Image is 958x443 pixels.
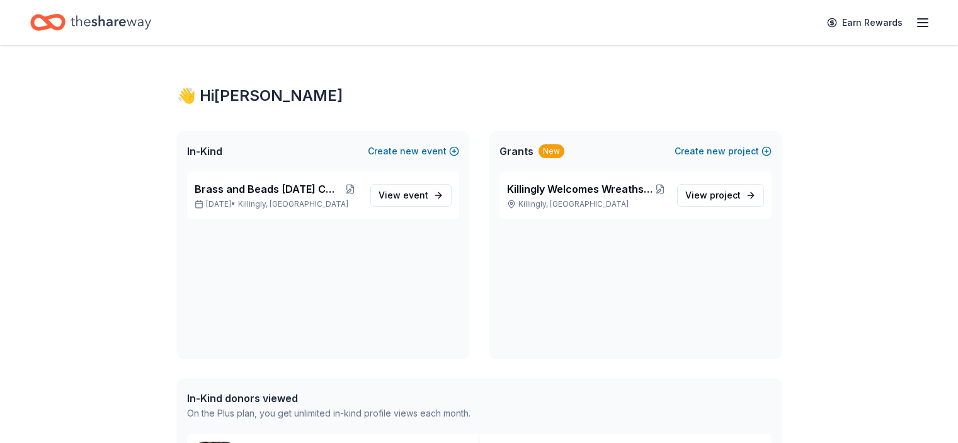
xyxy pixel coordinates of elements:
[507,181,654,197] span: Killingly Welcomes Wreaths Across [GEOGRAPHIC_DATA]
[675,144,772,159] button: Createnewproject
[368,144,459,159] button: Createnewevent
[195,181,340,197] span: Brass and Beads [DATE] Celebration
[370,184,452,207] a: View event
[238,199,348,209] span: Killingly, [GEOGRAPHIC_DATA]
[507,199,667,209] p: Killingly, [GEOGRAPHIC_DATA]
[177,86,782,106] div: 👋 Hi [PERSON_NAME]
[30,8,151,37] a: Home
[499,144,533,159] span: Grants
[710,190,741,200] span: project
[195,199,360,209] p: [DATE] •
[187,406,470,421] div: On the Plus plan, you get unlimited in-kind profile views each month.
[403,190,428,200] span: event
[707,144,726,159] span: new
[400,144,419,159] span: new
[677,184,764,207] a: View project
[187,144,222,159] span: In-Kind
[819,11,910,34] a: Earn Rewards
[187,391,470,406] div: In-Kind donors viewed
[539,144,564,158] div: New
[685,188,741,203] span: View
[379,188,428,203] span: View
